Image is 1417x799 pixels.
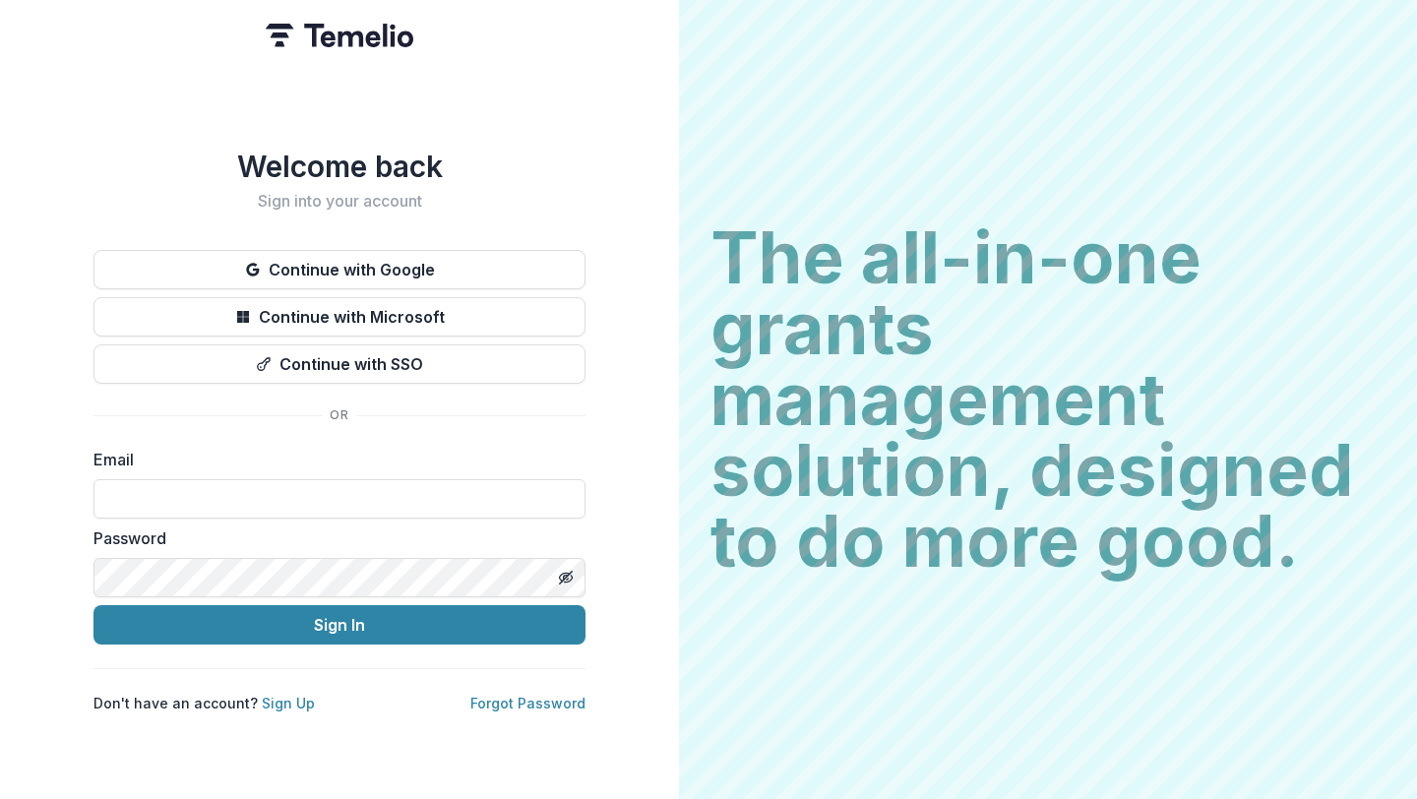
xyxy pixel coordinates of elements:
[266,24,413,47] img: Temelio
[93,192,585,211] h2: Sign into your account
[93,693,315,713] p: Don't have an account?
[470,695,585,711] a: Forgot Password
[550,562,582,593] button: Toggle password visibility
[93,526,574,550] label: Password
[93,344,585,384] button: Continue with SSO
[93,448,574,471] label: Email
[93,250,585,289] button: Continue with Google
[93,149,585,184] h1: Welcome back
[93,297,585,337] button: Continue with Microsoft
[262,695,315,711] a: Sign Up
[93,605,585,645] button: Sign In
